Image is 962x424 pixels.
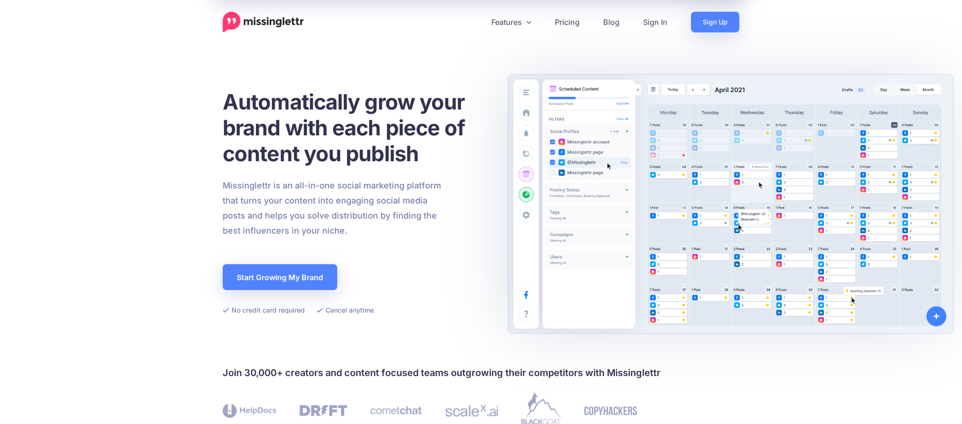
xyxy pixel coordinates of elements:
a: Blog [591,12,631,32]
li: No credit card required [223,304,305,316]
a: Home [223,12,304,32]
a: Sign In [631,12,679,32]
a: Start Growing My Brand [223,264,337,290]
a: Pricing [543,12,591,32]
h1: Automatically grow your brand with each piece of content you publish [223,89,488,166]
a: Sign Up [691,12,739,32]
p: Missinglettr is an all-in-one social marketing platform that turns your content into engaging soc... [223,178,442,238]
li: Cancel anytime [317,304,374,316]
a: Features [480,12,543,32]
h4: Join 30,000+ creators and content focused teams outgrowing their competitors with Missinglettr [223,365,739,380]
